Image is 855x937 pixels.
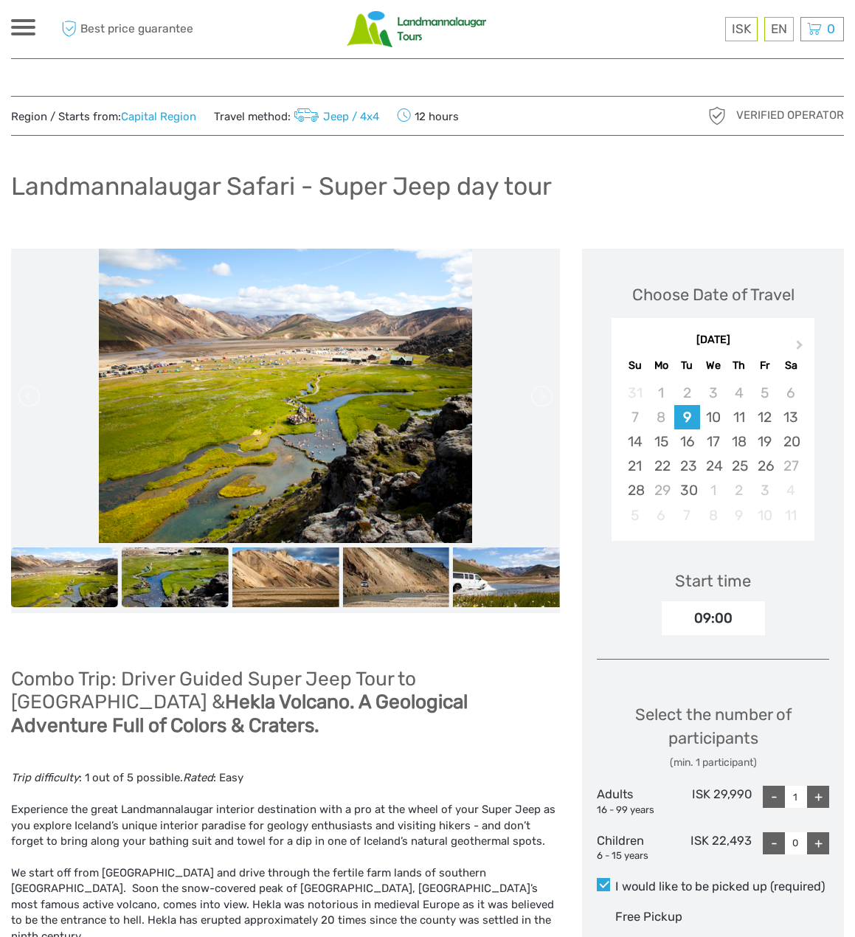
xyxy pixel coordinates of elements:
[674,832,752,863] div: ISK 22,493
[632,283,795,306] div: Choose Date of Travel
[648,503,674,528] div: Not available Monday, October 6th, 2025
[752,503,778,528] div: Not available Friday, October 10th, 2025
[825,21,837,36] span: 0
[347,11,486,47] img: Scandinavian Travel
[597,756,829,770] div: (min. 1 participant)
[752,478,778,502] div: Choose Friday, October 3rd, 2025
[11,109,196,125] span: Region / Starts from:
[612,333,814,348] div: [DATE]
[807,786,829,808] div: +
[662,601,765,635] div: 09:00
[700,503,726,528] div: Not available Wednesday, October 8th, 2025
[674,429,700,454] div: Choose Tuesday, September 16th, 2025
[58,17,219,41] span: Best price guarantee
[700,454,726,478] div: Choose Wednesday, September 24th, 2025
[674,381,700,405] div: Not available Tuesday, September 2nd, 2025
[622,429,648,454] div: Choose Sunday, September 14th, 2025
[789,336,813,360] button: Next Month
[622,478,648,502] div: Choose Sunday, September 28th, 2025
[597,803,674,817] div: 16 - 99 years
[778,405,803,429] div: Choose Saturday, September 13th, 2025
[11,668,560,738] h2: Combo Trip: Driver Guided Super Jeep Tour to [GEOGRAPHIC_DATA] &
[736,108,844,123] span: Verified Operator
[170,23,187,41] button: Open LiveChat chat widget
[778,356,803,376] div: Sa
[763,832,785,854] div: -
[700,478,726,502] div: Choose Wednesday, October 1st, 2025
[675,570,751,592] div: Start time
[778,429,803,454] div: Choose Saturday, September 20th, 2025
[778,454,803,478] div: Not available Saturday, September 27th, 2025
[648,429,674,454] div: Choose Monday, September 15th, 2025
[597,703,829,770] div: Select the number of participants
[11,771,79,784] i: Trip difficulty
[752,405,778,429] div: Choose Friday, September 12th, 2025
[122,547,229,607] img: 0f3d214c715b40f7ab0b73175836a0f2_slider_thumbnail.jpg
[622,503,648,528] div: Not available Sunday, October 5th, 2025
[674,454,700,478] div: Choose Tuesday, September 23rd, 2025
[291,110,379,123] a: Jeep / 4x4
[597,878,829,896] label: I would like to be picked up (required)
[622,356,648,376] div: Su
[11,690,468,737] b: Hekla Volcano. A Geological Adventure Full of Colors & Craters.
[732,21,751,36] span: ISK
[752,356,778,376] div: Fr
[214,106,379,126] span: Travel method:
[183,771,213,784] i: Rated
[597,786,674,817] div: Adults
[342,547,449,607] img: 68c5f4443916484d96a9e17209445060_slider_thumbnail.jpg
[763,786,785,808] div: -
[726,405,752,429] div: Choose Thursday, September 11th, 2025
[622,405,648,429] div: Not available Sunday, September 7th, 2025
[648,405,674,429] div: Not available Monday, September 8th, 2025
[21,26,167,38] p: We're away right now. Please check back later!
[700,429,726,454] div: Choose Wednesday, September 17th, 2025
[726,454,752,478] div: Choose Thursday, September 25th, 2025
[764,17,794,41] div: EN
[615,910,682,924] span: Free Pickup
[674,405,700,429] div: Choose Tuesday, September 9th, 2025
[700,356,726,376] div: We
[705,104,729,128] img: verified_operator_grey_128.png
[99,249,471,544] img: f2171ea08b9b4a65be66e0a0ec630dab_main_slider.jpg
[700,405,726,429] div: Choose Wednesday, September 10th, 2025
[11,171,552,201] h1: Landmannalaugar Safari - Super Jeep day tour
[622,454,648,478] div: Choose Sunday, September 21st, 2025
[11,547,118,607] img: f2171ea08b9b4a65be66e0a0ec630dab_slider_thumbnail.jpg
[674,356,700,376] div: Tu
[752,429,778,454] div: Choose Friday, September 19th, 2025
[752,454,778,478] div: Choose Friday, September 26th, 2025
[674,786,752,817] div: ISK 29,990
[674,503,700,528] div: Not available Tuesday, October 7th, 2025
[232,547,339,607] img: f1e27993524c4a5d9a36884d58580c2e_slider_thumbnail.jpg
[622,381,648,405] div: Not available Sunday, August 31st, 2025
[807,832,829,854] div: +
[597,849,674,863] div: 6 - 15 years
[752,381,778,405] div: Not available Friday, September 5th, 2025
[726,429,752,454] div: Choose Thursday, September 18th, 2025
[121,110,196,123] a: Capital Region
[778,503,803,528] div: Not available Saturday, October 11th, 2025
[700,381,726,405] div: Not available Wednesday, September 3rd, 2025
[648,478,674,502] div: Not available Monday, September 29th, 2025
[726,381,752,405] div: Not available Thursday, September 4th, 2025
[648,454,674,478] div: Choose Monday, September 22nd, 2025
[453,547,560,607] img: 43218e0c72b4469890917ce051389c63_slider_thumbnail.jpg
[778,478,803,502] div: Not available Saturday, October 4th, 2025
[397,106,459,126] span: 12 hours
[674,478,700,502] div: Choose Tuesday, September 30th, 2025
[648,381,674,405] div: Not available Monday, September 1st, 2025
[597,832,674,863] div: Children
[726,356,752,376] div: Th
[726,478,752,502] div: Choose Thursday, October 2nd, 2025
[648,356,674,376] div: Mo
[726,503,752,528] div: Not available Thursday, October 9th, 2025
[616,381,809,528] div: month 2025-09
[778,381,803,405] div: Not available Saturday, September 6th, 2025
